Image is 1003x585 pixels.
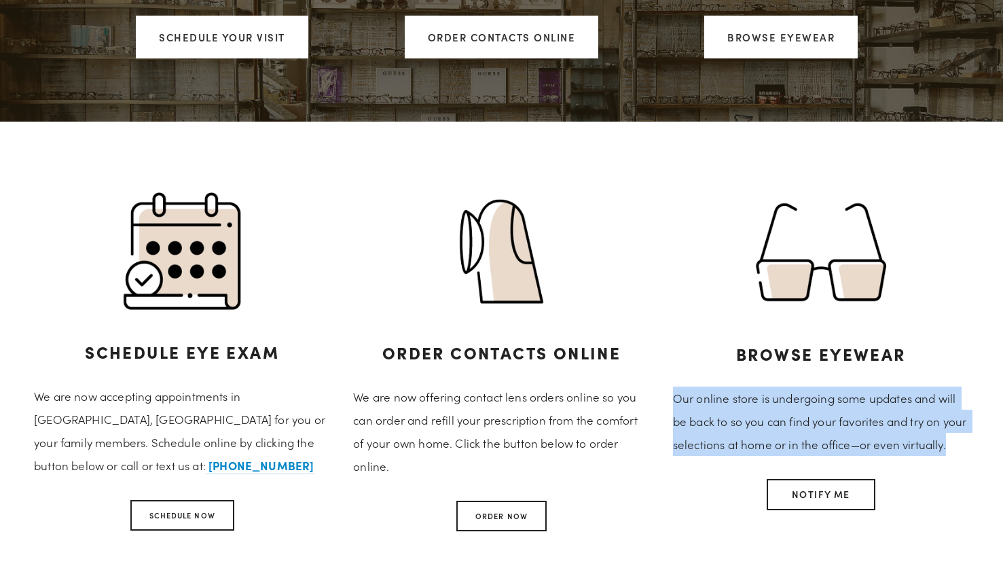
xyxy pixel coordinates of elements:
[405,16,599,58] a: ORDER CONTACTS ONLINE
[767,479,875,510] button: Notify me
[34,385,330,477] p: We are now accepting appointments in [GEOGRAPHIC_DATA], [GEOGRAPHIC_DATA] for you or your family ...
[353,385,649,478] p: We are now offering contact lens orders online so you can order and refill your prescription from...
[34,336,330,368] h3: Schedule Eye Exam
[206,458,314,474] a: [PHONE_NUMBER]
[456,501,547,531] a: Order Now
[704,16,858,58] a: Browse Eyewear
[673,387,969,456] p: Our online store is undergoing some updates and will be back to so you can find your favorites an...
[208,457,314,473] strong: [PHONE_NUMBER]
[673,338,969,370] h3: Browse Eyewear
[353,336,649,369] h3: Order Contacts Online
[136,16,308,58] a: Schedule your visit
[673,190,969,315] img: Pair of glasses icon
[130,500,234,531] a: Schedule Now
